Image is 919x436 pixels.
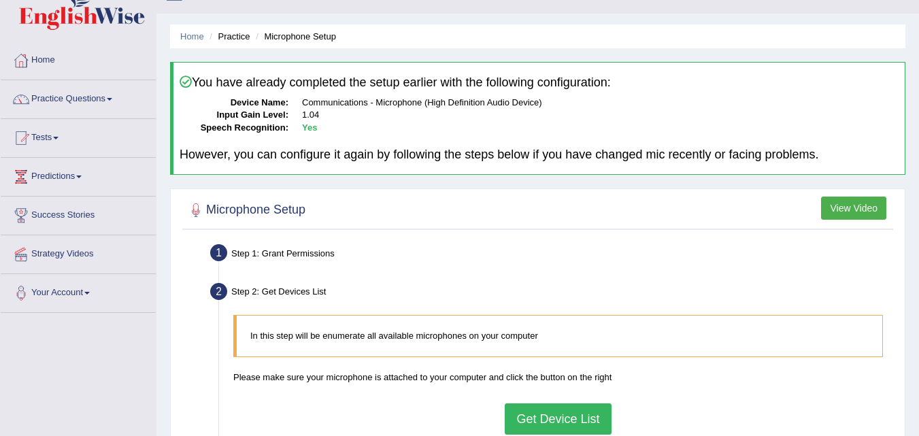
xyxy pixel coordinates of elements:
a: Success Stories [1,197,156,231]
button: Get Device List [505,403,611,435]
h4: You have already completed the setup earlier with the following configuration: [180,76,899,90]
a: Home [180,31,204,41]
div: Step 1: Grant Permissions [204,240,899,270]
a: Strategy Videos [1,235,156,269]
h4: However, you can configure it again by following the steps below if you have changed mic recently... [180,148,899,162]
a: Your Account [1,274,156,308]
button: View Video [821,197,886,220]
dt: Device Name: [180,97,288,110]
div: Step 2: Get Devices List [204,279,899,309]
h2: Microphone Setup [186,200,305,220]
a: Home [1,41,156,76]
dd: 1.04 [302,109,899,122]
dt: Speech Recognition: [180,122,288,135]
p: Please make sure your microphone is attached to your computer and click the button on the right [233,371,883,384]
li: Practice [206,30,250,43]
dd: Communications - Microphone (High Definition Audio Device) [302,97,899,110]
li: Microphone Setup [252,30,336,43]
a: Predictions [1,158,156,192]
b: Yes [302,122,317,133]
blockquote: In this step will be enumerate all available microphones on your computer [233,315,883,356]
a: Practice Questions [1,80,156,114]
dt: Input Gain Level: [180,109,288,122]
a: Tests [1,119,156,153]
